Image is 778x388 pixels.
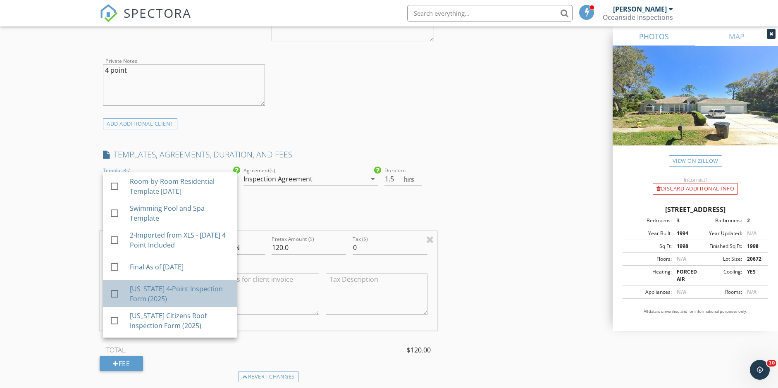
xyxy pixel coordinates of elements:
div: Swimming Pool and Spa Template [130,203,230,223]
div: Heating: [625,268,672,283]
span: TOTAL: [106,345,127,355]
div: Discard Additional info [653,183,738,195]
span: SPECTORA [124,4,191,21]
div: Lot Size: [695,255,742,263]
a: View on Zillow [669,155,722,167]
div: Room-by-Room Residential Template [DATE] [130,176,230,196]
span: $120.00 [407,345,431,355]
div: [PERSON_NAME] [613,5,667,13]
div: [US_STATE] 4-Point Inspection Form (2025) [130,284,230,304]
div: Bathrooms: [695,217,742,224]
h4: TEMPLATES, AGREEMENTS, DURATION, AND FEES [103,149,434,160]
iframe: Intercom live chat [750,360,770,380]
div: 20672 [742,255,766,263]
input: 0.0 [384,172,422,186]
div: 1994 [672,230,695,237]
div: [US_STATE] Uniform Mitigation Verification Inspection Form [130,338,230,357]
div: Finished Sq Ft: [695,243,742,250]
div: YES [742,268,766,283]
div: [STREET_ADDRESS] [623,205,768,214]
div: 2 [742,217,766,224]
div: Year Built: [625,230,672,237]
div: Sq Ft: [625,243,672,250]
div: Bedrooms: [625,217,672,224]
div: Incorrect? [613,176,778,183]
div: Inspection Agreement [243,175,313,183]
div: Revert changes [239,371,298,383]
div: Oceanside Inspections [603,13,673,21]
div: Rooms: [695,288,742,296]
div: Fee [100,356,143,371]
div: Appliances: [625,288,672,296]
div: Final As of [DATE] [130,262,230,272]
div: 3 [672,217,695,224]
p: All data is unverified and for informational purposes only. [623,309,768,314]
i: arrow_drop_down [368,174,378,184]
div: ADD ADDITIONAL client [103,118,177,129]
div: [US_STATE] Citizens Roof Inspection Form (2025) [130,311,230,331]
div: 1998 [742,243,766,250]
img: streetview [613,46,778,165]
span: 10 [767,360,776,367]
a: MAP [695,26,778,46]
div: Floors: [625,255,672,263]
a: SPECTORA [100,11,191,29]
div: Year Updated: [695,230,742,237]
img: The Best Home Inspection Software - Spectora [100,4,118,22]
span: N/A [747,230,757,237]
span: hrs [403,176,414,183]
input: Search everything... [407,5,573,21]
div: Cooling: [695,268,742,283]
div: 1998 [672,243,695,250]
span: N/A [747,288,757,295]
span: N/A [677,288,686,295]
h4: FEES [103,214,434,225]
div: 2-Imported from XLS - [DATE] 4 Point Included [130,230,230,250]
div: FORCED AIR [672,268,695,283]
span: N/A [677,255,686,262]
a: PHOTOS [613,26,695,46]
